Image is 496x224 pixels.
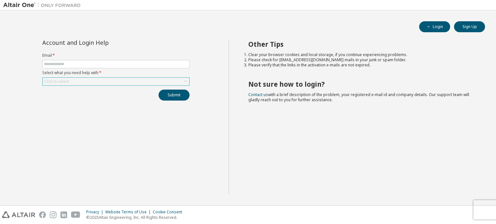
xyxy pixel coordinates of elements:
li: Please verify that the links in the activation e-mails are not expired. [248,63,474,68]
img: facebook.svg [39,211,46,218]
img: linkedin.svg [60,211,67,218]
div: Privacy [86,209,105,215]
div: Cookie Consent [153,209,186,215]
img: youtube.svg [71,211,80,218]
a: Contact us [248,92,268,97]
h2: Not sure how to login? [248,80,474,88]
h2: Other Tips [248,40,474,48]
label: Email [42,53,190,58]
label: Select what you need help with [42,70,190,75]
img: Altair One [3,2,84,8]
div: Click to select [43,78,189,85]
p: © 2025 Altair Engineering, Inc. All Rights Reserved. [86,215,186,220]
div: Account and Login Help [42,40,160,45]
li: Please check for [EMAIL_ADDRESS][DOMAIN_NAME] mails in your junk or spam folder. [248,57,474,63]
button: Sign Up [454,21,485,32]
span: with a brief description of the problem, your registered e-mail id and company details. Our suppo... [248,92,469,102]
button: Login [419,21,450,32]
img: instagram.svg [50,211,57,218]
div: Website Terms of Use [105,209,153,215]
img: altair_logo.svg [2,211,35,218]
div: Click to select [44,79,69,84]
li: Clear your browser cookies and local storage, if you continue experiencing problems. [248,52,474,57]
button: Submit [159,90,190,101]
